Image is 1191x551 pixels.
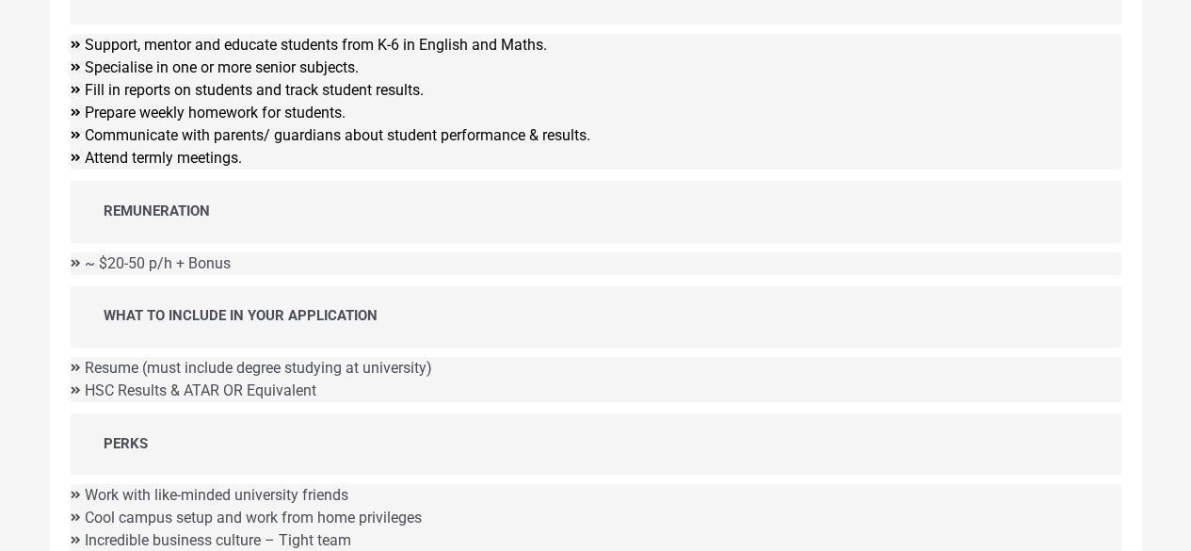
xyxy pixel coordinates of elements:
[71,357,1121,380] li: Resume (must include degree studying at university)
[71,124,1121,147] li: Communicate with parents/ guardians about student performance & results.
[104,435,148,452] strong: PERKS
[71,507,1121,529] li: Cool campus setup and work from home privileges
[104,203,210,219] strong: REMUNERATION
[71,102,1121,124] li: Prepare weekly homework for students.
[71,79,1121,102] li: Fill in reports on students and track student results.
[104,307,378,324] strong: WHAT TO INCLUDE IN YOUR APPLICATION
[71,34,1121,57] li: Support, mentor and educate students from K-6 in English and Maths.
[71,252,1121,275] li: ~ $20-50 p/h + Bonus
[71,147,1121,170] li: Attend termly meetings.
[877,338,1191,551] iframe: Chat Widget
[71,484,1121,507] li: Work with like-minded university friends
[71,57,1121,79] li: Specialise in one or more senior subjects.
[71,380,1121,402] li: HSC Results & ATAR OR Equivalent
